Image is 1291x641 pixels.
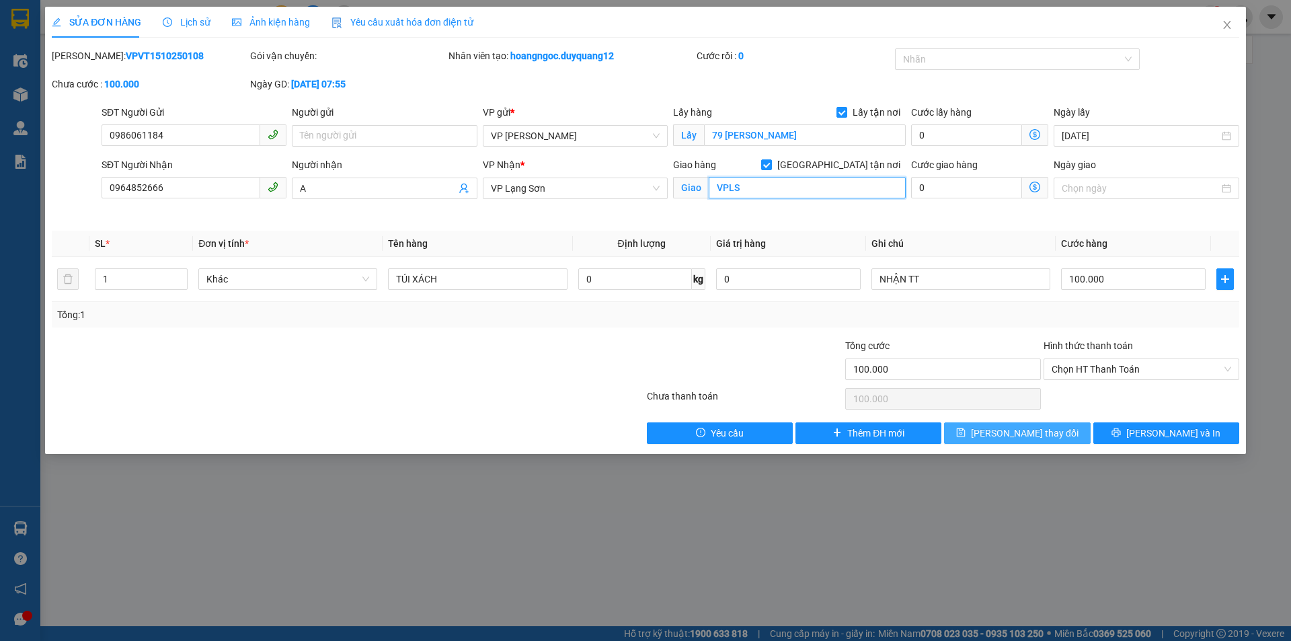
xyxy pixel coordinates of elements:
div: Người gửi [292,105,477,120]
img: icon [331,17,342,28]
span: plus [1217,274,1233,285]
button: delete [57,268,79,290]
span: Tổng cước [845,340,890,351]
span: VP Nhận [483,159,520,170]
span: VP Minh Khai [491,126,660,146]
span: Giao [673,177,709,198]
b: VPVT1510250108 [126,50,204,61]
div: SĐT Người Nhận [102,157,286,172]
span: phone [268,129,278,140]
span: Thêm ĐH mới [847,426,904,441]
button: save[PERSON_NAME] thay đổi [944,422,1090,444]
span: Ảnh kiện hàng [232,17,310,28]
button: Close [1208,7,1246,44]
span: dollar-circle [1029,129,1040,140]
div: SĐT Người Gửi [102,105,286,120]
button: plusThêm ĐH mới [795,422,941,444]
div: Gói vận chuyển: [250,48,446,63]
span: save [956,428,966,439]
input: Cước giao hàng [911,177,1022,198]
div: Ngày GD: [250,77,446,91]
span: dollar-circle [1029,182,1040,192]
span: user-add [459,183,469,194]
span: clock-circle [163,17,172,27]
input: Ngày lấy [1062,128,1218,143]
div: VP gửi [483,105,668,120]
span: [PERSON_NAME] và In [1126,426,1220,441]
div: Tổng: 1 [57,307,498,322]
span: Yêu cầu [711,426,744,441]
span: Khác [206,269,369,289]
span: Định lượng [618,238,666,249]
span: Lấy hàng [673,107,712,118]
button: plus [1216,268,1234,290]
button: exclamation-circleYêu cầu [647,422,793,444]
b: 100.000 [104,79,139,89]
span: picture [232,17,241,27]
input: Lấy tận nơi [704,124,906,146]
label: Hình thức thanh toán [1044,340,1133,351]
span: kg [692,268,705,290]
span: Cước hàng [1061,238,1107,249]
label: Cước lấy hàng [911,107,972,118]
div: [PERSON_NAME]: [52,48,247,63]
th: Ghi chú [866,231,1056,257]
span: printer [1111,428,1121,439]
span: Lấy tận nơi [847,105,906,120]
span: VP Lạng Sơn [491,178,660,198]
span: [PERSON_NAME] thay đổi [971,426,1079,441]
input: Giao tận nơi [709,177,906,198]
span: SL [95,238,106,249]
span: Lịch sử [163,17,210,28]
span: Yêu cầu xuất hóa đơn điện tử [331,17,473,28]
button: printer[PERSON_NAME] và In [1093,422,1239,444]
span: Tên hàng [388,238,428,249]
input: Ngày giao [1062,181,1218,196]
span: phone [268,182,278,192]
span: Giao hàng [673,159,716,170]
div: Người nhận [292,157,477,172]
div: Chưa thanh toán [645,389,844,412]
span: Giá trị hàng [716,238,766,249]
span: close [1222,20,1233,30]
div: Nhân viên tạo: [448,48,694,63]
span: [GEOGRAPHIC_DATA] tận nơi [772,157,906,172]
label: Cước giao hàng [911,159,978,170]
span: plus [832,428,842,439]
span: Đơn vị tính [198,238,249,249]
b: hoangngoc.duyquang12 [510,50,614,61]
b: 0 [738,50,744,61]
div: Chưa cước : [52,77,247,91]
label: Ngày giao [1054,159,1096,170]
input: Ghi Chú [871,268,1050,290]
div: Cước rồi : [697,48,892,63]
label: Ngày lấy [1054,107,1090,118]
span: Chọn HT Thanh Toán [1052,359,1231,379]
input: Cước lấy hàng [911,124,1022,146]
span: SỬA ĐƠN HÀNG [52,17,141,28]
span: edit [52,17,61,27]
input: VD: Bàn, Ghế [388,268,567,290]
b: [DATE] 07:55 [291,79,346,89]
span: Lấy [673,124,704,146]
span: exclamation-circle [696,428,705,439]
